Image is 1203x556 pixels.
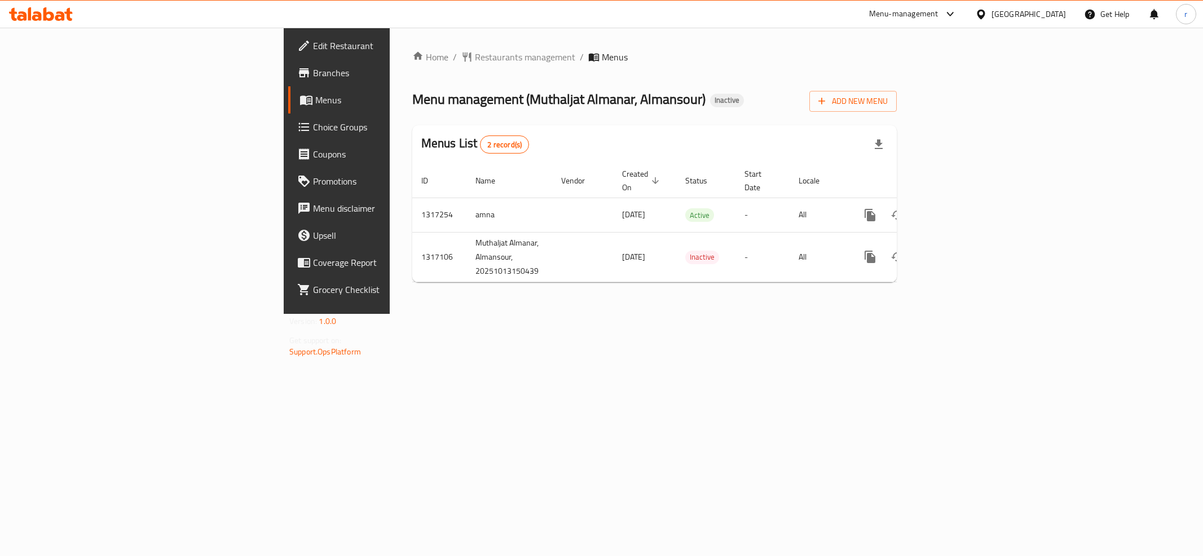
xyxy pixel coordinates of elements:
span: Menus [315,93,475,107]
a: Branches [288,59,484,86]
div: Menu-management [869,7,938,21]
div: Inactive [685,251,719,264]
span: Vendor [561,174,600,187]
span: Inactive [685,251,719,264]
li: / [580,50,584,64]
span: Active [685,209,714,222]
a: Coverage Report [288,249,484,276]
div: Total records count [480,135,529,154]
span: Promotions [313,174,475,188]
span: Choice Groups [313,120,475,134]
a: Support.OpsPlatform [289,344,361,359]
a: Menu disclaimer [288,195,484,222]
span: ID [421,174,443,187]
span: Menu management ( Muthaljat Almanar, Almansour ) [412,86,706,112]
div: Active [685,208,714,222]
span: 2 record(s) [481,139,528,150]
th: Actions [848,164,974,198]
button: Change Status [884,243,911,270]
td: Muthaljat Almanar, Almansour, 20251013150439 [466,232,552,282]
a: Choice Groups [288,113,484,141]
span: 1.0.0 [319,314,336,329]
button: Change Status [884,202,911,229]
button: more [857,202,884,229]
td: amna [466,198,552,232]
table: enhanced table [412,164,974,282]
a: Promotions [288,168,484,195]
span: Name [475,174,510,187]
span: r [1184,8,1187,20]
a: Grocery Checklist [288,276,484,303]
span: Start Date [744,167,776,194]
span: Menu disclaimer [313,202,475,215]
span: Branches [313,66,475,80]
span: Created On [622,167,663,194]
a: Edit Restaurant [288,32,484,59]
td: All [790,232,848,282]
td: - [735,198,790,232]
div: [GEOGRAPHIC_DATA] [992,8,1066,20]
span: Coverage Report [313,256,475,269]
div: Inactive [710,94,744,107]
td: All [790,198,848,232]
span: Add New Menu [818,94,888,108]
a: Menus [288,86,484,113]
a: Coupons [288,141,484,168]
td: - [735,232,790,282]
span: Coupons [313,147,475,161]
span: Menus [602,50,628,64]
button: Add New Menu [809,91,897,112]
span: Locale [799,174,834,187]
span: [DATE] [622,207,645,222]
span: Version: [289,314,317,329]
h2: Menus List [421,135,529,154]
span: Upsell [313,229,475,242]
a: Restaurants management [461,50,575,64]
div: Export file [865,131,892,158]
span: Restaurants management [475,50,575,64]
nav: breadcrumb [412,50,897,64]
span: Get support on: [289,333,341,348]
span: Grocery Checklist [313,283,475,296]
span: Edit Restaurant [313,39,475,52]
span: Status [685,174,722,187]
span: Inactive [710,95,744,105]
span: [DATE] [622,249,645,264]
a: Upsell [288,222,484,249]
button: more [857,243,884,270]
